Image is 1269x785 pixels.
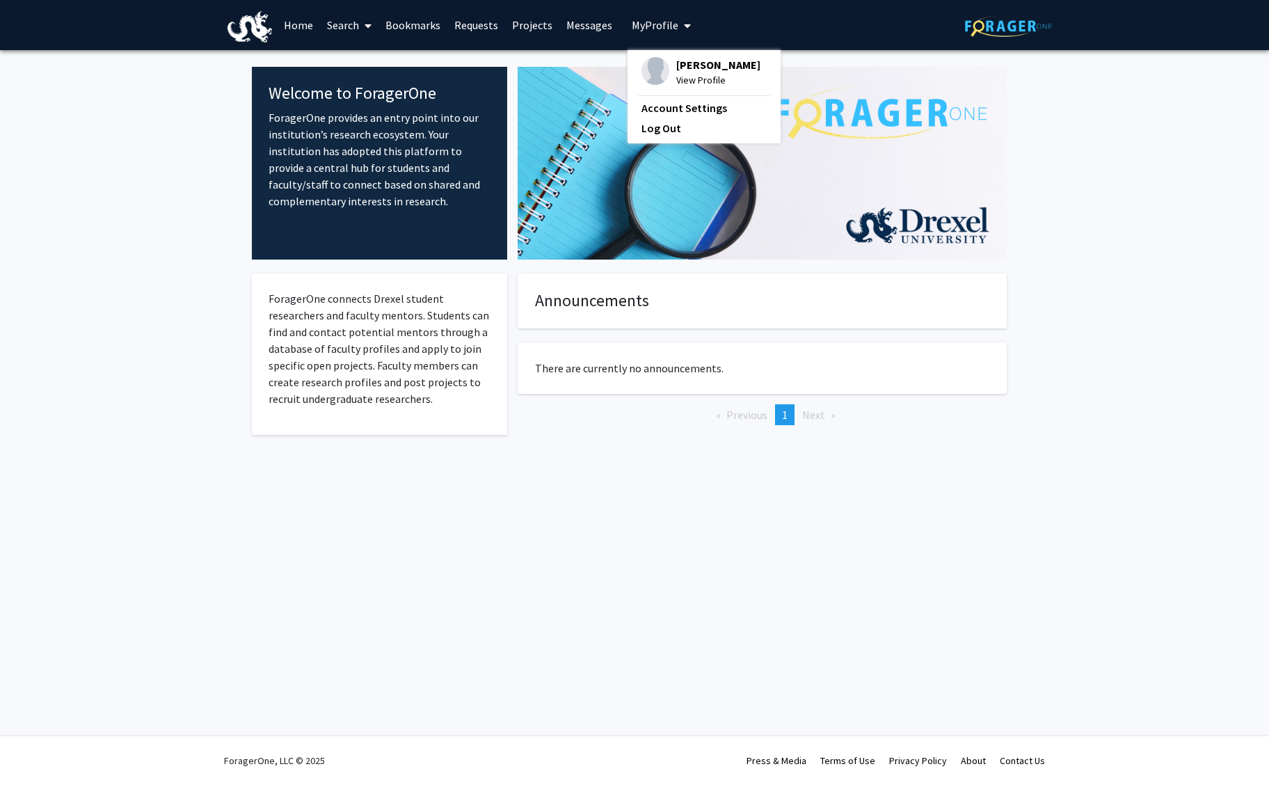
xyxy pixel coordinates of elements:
[641,120,767,136] a: Log Out
[277,1,320,49] a: Home
[961,754,986,767] a: About
[726,408,767,422] span: Previous
[535,360,989,376] p: There are currently no announcements.
[802,408,825,422] span: Next
[641,57,760,88] div: Profile Picture[PERSON_NAME]View Profile
[535,291,989,311] h4: Announcements
[641,57,669,85] img: Profile Picture
[10,722,59,775] iframe: Chat
[447,1,505,49] a: Requests
[518,404,1007,425] ul: Pagination
[747,754,806,767] a: Press & Media
[965,15,1052,37] img: ForagerOne Logo
[641,100,767,116] a: Account Settings
[269,290,490,407] p: ForagerOne connects Drexel student researchers and faculty mentors. Students can find and contact...
[559,1,619,49] a: Messages
[632,18,678,32] span: My Profile
[676,57,760,72] span: [PERSON_NAME]
[820,754,875,767] a: Terms of Use
[889,754,947,767] a: Privacy Policy
[269,84,490,104] h4: Welcome to ForagerOne
[676,72,760,88] span: View Profile
[269,109,490,209] p: ForagerOne provides an entry point into our institution’s research ecosystem. Your institution ha...
[320,1,378,49] a: Search
[782,408,788,422] span: 1
[1000,754,1045,767] a: Contact Us
[518,67,1007,260] img: Cover Image
[378,1,447,49] a: Bookmarks
[505,1,559,49] a: Projects
[228,11,272,42] img: Drexel University Logo
[224,736,325,785] div: ForagerOne, LLC © 2025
